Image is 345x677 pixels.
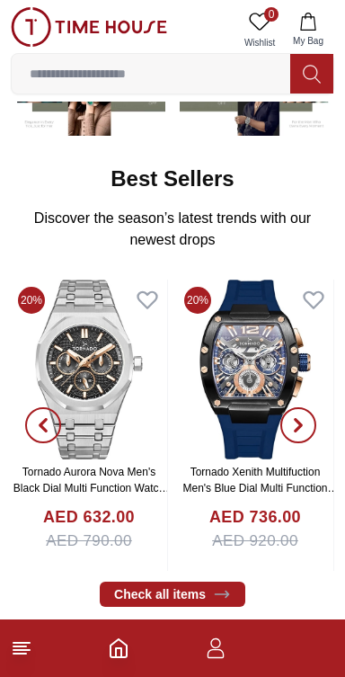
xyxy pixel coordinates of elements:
span: Wishlist [237,36,282,49]
h4: AED 736.00 [209,505,301,530]
a: 0Wishlist [237,7,282,53]
img: Tornado Aurora Nova Men's Black Dial Multi Function Watch - T23104-SBSBK [11,280,167,459]
h2: Best Sellers [111,165,234,193]
span: AED 920.00 [212,530,298,553]
img: Tornado Xenith Multifuction Men's Blue Dial Multi Function Watch - T23105-BSNNK [177,280,333,459]
span: My Bag [286,34,331,48]
img: ... [11,7,167,47]
p: Discover the season’s latest trends with our newest drops [25,208,320,251]
span: 20% [184,287,211,314]
h4: AED 632.00 [43,505,135,530]
a: Tornado Xenith Multifuction Men's Blue Dial Multi Function Watch - T23105-BSNNK [182,466,338,511]
a: Tornado Aurora Nova Men's Black Dial Multi Function Watch - T23104-SBSBK [13,466,170,511]
a: Check all items [100,582,245,607]
span: AED 790.00 [46,530,132,553]
button: My Bag [282,7,334,53]
a: Home [108,637,129,659]
span: 0 [264,7,279,22]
